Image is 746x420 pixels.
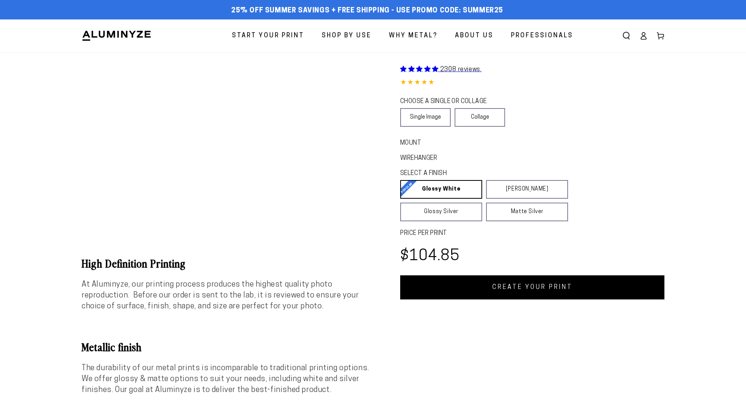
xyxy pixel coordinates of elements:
div: 4.85 out of 5.0 stars [400,77,664,89]
a: Shop By Use [316,26,377,46]
legend: Mount [400,139,413,148]
media-gallery: Gallery Viewer [82,52,373,247]
a: Single Image [400,108,451,127]
bdi: $104.85 [400,249,460,264]
a: [PERSON_NAME] [486,180,568,199]
legend: CHOOSE A SINGLE OR COLLAGE [400,97,498,106]
span: 2308 reviews. [440,66,482,73]
a: CREATE YOUR PRINT [400,275,664,299]
a: Start Your Print [226,26,310,46]
span: Why Metal? [389,30,437,42]
a: Glossy White [400,180,482,199]
span: 25% off Summer Savings + Free Shipping - Use Promo Code: SUMMER25 [231,7,503,15]
span: The durability of our metal prints is incomparable to traditional printing options. We offer glos... [82,364,371,394]
label: PRICE PER PRINT [400,229,664,238]
b: High Definition Printing [82,255,186,270]
a: 2308 reviews. [400,66,481,73]
span: At Aluminyze, our printing process produces the highest quality photo reproduction. Before our or... [82,281,359,310]
a: Matte Silver [486,203,568,221]
summary: Search our site [618,27,635,44]
legend: SELECT A FINISH [400,169,549,178]
a: Glossy Silver [400,203,482,221]
legend: WireHanger [400,154,423,163]
span: Shop By Use [322,30,371,42]
a: Why Metal? [383,26,443,46]
a: About Us [449,26,499,46]
a: Professionals [505,26,579,46]
img: Aluminyze [82,30,152,42]
span: About Us [455,30,493,42]
span: Professionals [511,30,573,42]
span: Start Your Print [232,30,304,42]
a: Collage [455,108,505,127]
b: Metallic finish [82,339,142,354]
